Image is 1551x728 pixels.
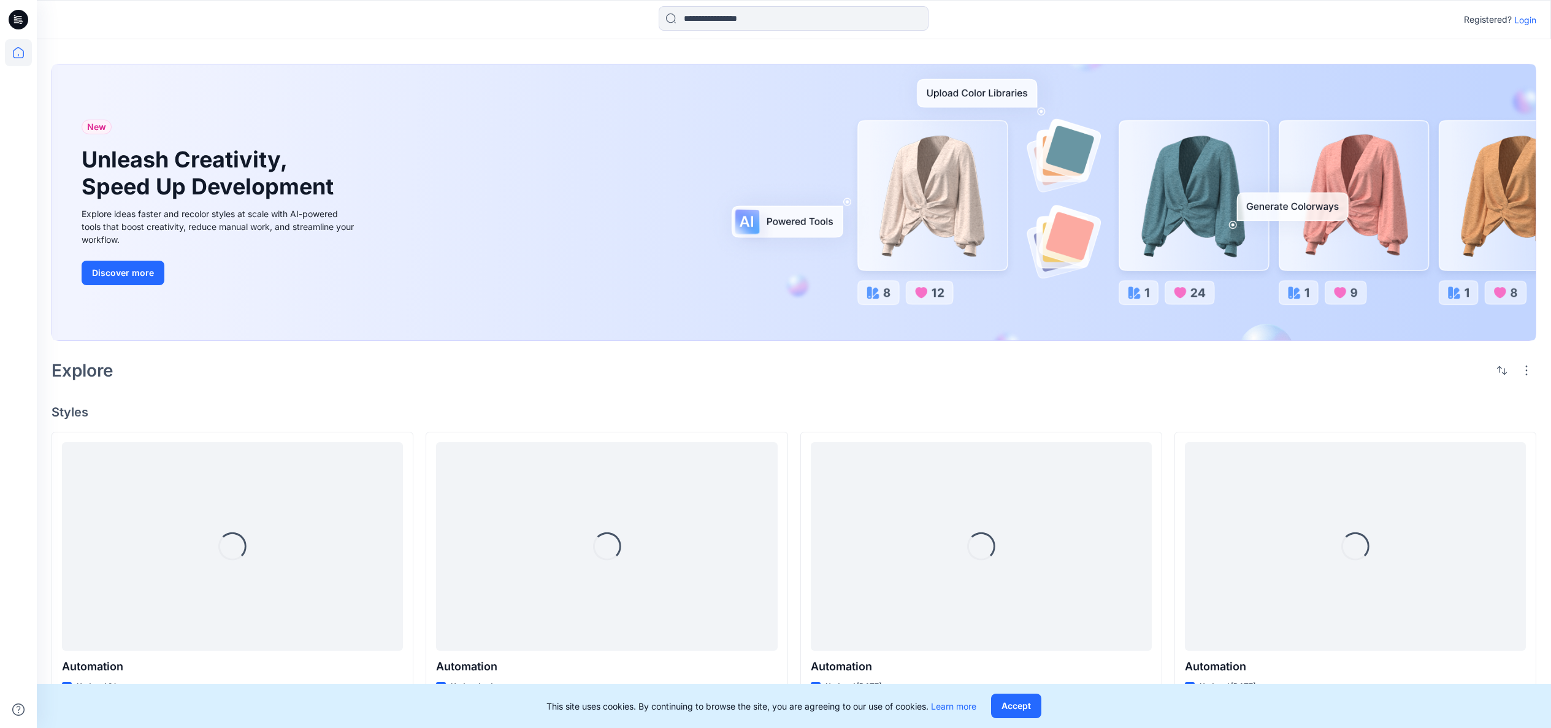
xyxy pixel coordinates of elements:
button: Discover more [82,261,164,285]
p: Registered? [1464,12,1512,27]
h2: Explore [52,361,113,380]
h1: Unleash Creativity, Speed Up Development [82,147,339,199]
p: This site uses cookies. By continuing to browse the site, you are agreeing to our use of cookies. [546,700,976,713]
p: Automation [1185,658,1526,675]
div: Explore ideas faster and recolor styles at scale with AI-powered tools that boost creativity, red... [82,207,358,246]
button: Accept [991,694,1041,718]
p: Login [1514,13,1536,26]
a: Learn more [931,701,976,711]
p: Updated [DATE] [825,680,881,693]
span: New [87,120,106,134]
p: Updated [DATE] [1200,680,1255,693]
p: Updated a day ago [451,680,516,693]
p: Automation [811,658,1152,675]
a: Discover more [82,261,358,285]
p: Automation [62,658,403,675]
p: Updated 2 hours ago [77,680,150,693]
h4: Styles [52,405,1536,420]
p: Automation [436,658,777,675]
